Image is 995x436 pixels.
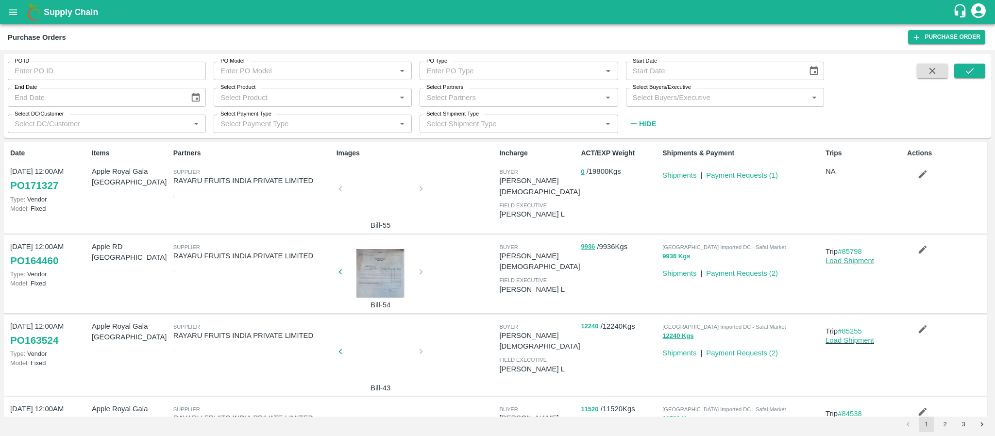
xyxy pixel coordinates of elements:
[24,2,44,22] img: logo
[11,117,187,130] input: Select DC/Customer
[499,251,580,272] p: [PERSON_NAME][DEMOGRAPHIC_DATA]
[662,251,690,262] button: 9936 Kgs
[92,148,169,158] p: Items
[633,57,657,65] label: Start Date
[10,269,88,279] p: Vendor
[581,148,658,158] p: ACT/EXP Weight
[662,324,786,330] span: [GEOGRAPHIC_DATA] Imported DC - Safal Market
[706,171,778,179] a: Payment Requests (1)
[92,241,169,263] p: Apple RD [GEOGRAPHIC_DATA]
[10,166,88,177] p: [DATE] 12:00AM
[10,177,58,194] a: PO171327
[10,321,88,332] p: [DATE] 12:00AM
[662,349,696,357] a: Shipments
[44,5,953,19] a: Supply Chain
[10,196,25,203] span: Type:
[10,332,58,349] a: PO163524
[499,209,577,219] p: [PERSON_NAME] L
[8,88,183,106] input: End Date
[10,252,58,269] a: PO164460
[499,202,547,208] span: field executive
[173,251,333,261] p: RAYARU FRUITS INDIA PRIVATE LIMITED
[662,331,693,342] button: 12240 Kgs
[396,65,408,77] button: Open
[499,277,547,283] span: field executive
[15,110,64,118] label: Select DC/Customer
[499,413,580,435] p: [PERSON_NAME][DEMOGRAPHIC_DATA]
[907,148,985,158] p: Actions
[953,3,970,21] div: customer-support
[10,270,25,278] span: Type:
[173,148,333,158] p: Partners
[581,321,598,332] button: 12240
[629,91,805,103] input: Select Buyers/Executive
[826,408,903,419] p: Trip
[581,241,658,252] p: / 9936 Kgs
[499,330,580,352] p: [PERSON_NAME][DEMOGRAPHIC_DATA]
[10,204,88,213] p: Fixed
[173,406,200,412] span: Supplier
[639,120,656,128] strong: Hide
[92,321,169,343] p: Apple Royal Gala [GEOGRAPHIC_DATA]
[626,62,801,80] input: Start Date
[15,84,37,91] label: End Date
[396,91,408,104] button: Open
[10,349,88,358] p: Vendor
[220,84,255,91] label: Select Product
[662,244,786,250] span: [GEOGRAPHIC_DATA] Imported DC - Safal Market
[173,346,175,352] span: ,
[499,406,518,412] span: buyer
[826,166,903,177] p: NA
[956,417,971,432] button: Go to page 3
[499,357,547,363] span: field executive
[838,327,862,335] a: #85255
[173,169,200,175] span: Supplier
[10,414,58,432] a: PO163043
[10,148,88,158] p: Date
[2,1,24,23] button: open drawer
[826,336,874,344] a: Load Shipment
[899,417,991,432] nav: pagination navigation
[706,349,778,357] a: Payment Requests (2)
[826,326,903,336] p: Trip
[838,410,862,418] a: #84538
[422,91,599,103] input: Select Partners
[826,257,874,265] a: Load Shipment
[10,195,88,204] p: Vendor
[10,279,88,288] p: Fixed
[10,358,88,368] p: Fixed
[426,57,447,65] label: PO Type
[581,241,595,252] button: 9936
[633,84,691,91] label: Select Buyers/Executive
[919,417,934,432] button: page 1
[908,30,985,44] a: Purchase Order
[173,413,333,423] p: RAYARU FRUITS INDIA PRIVATE LIMITED
[581,166,658,177] p: / 19800 Kgs
[581,321,658,332] p: / 12240 Kgs
[602,65,614,77] button: Open
[173,244,200,250] span: Supplier
[10,241,88,252] p: [DATE] 12:00AM
[8,62,206,80] input: Enter PO ID
[337,148,496,158] p: Images
[499,175,580,197] p: [PERSON_NAME][DEMOGRAPHIC_DATA]
[581,403,658,415] p: / 11520 Kgs
[626,116,659,132] button: Hide
[581,404,598,415] button: 11520
[499,148,577,158] p: Incharge
[499,169,518,175] span: buyer
[499,284,577,295] p: [PERSON_NAME] L
[92,166,169,188] p: Apple Royal Gala [GEOGRAPHIC_DATA]
[662,406,786,412] span: [GEOGRAPHIC_DATA] Imported DC - Safal Market
[220,110,271,118] label: Select Payment Type
[499,324,518,330] span: buyer
[426,84,463,91] label: Select Partners
[422,117,599,130] input: Select Shipment Type
[10,403,88,414] p: [DATE] 12:00AM
[805,62,823,80] button: Choose date
[10,280,29,287] span: Model:
[937,417,953,432] button: Go to page 2
[220,57,245,65] label: PO Model
[15,57,29,65] label: PO ID
[190,117,202,130] button: Open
